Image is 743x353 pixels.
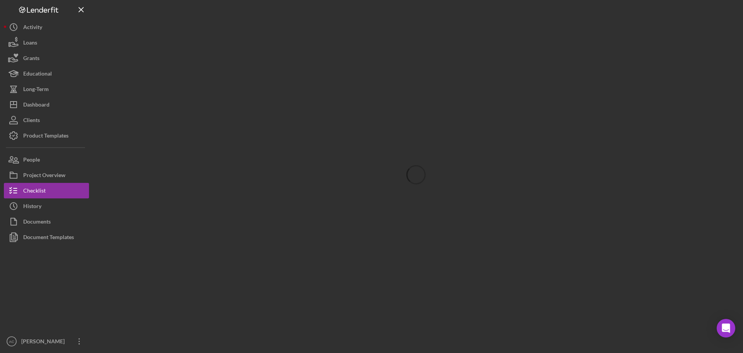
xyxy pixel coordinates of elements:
button: Checklist [4,183,89,198]
button: History [4,198,89,214]
button: Educational [4,66,89,81]
button: Grants [4,50,89,66]
button: Activity [4,19,89,35]
div: Loans [23,35,37,52]
button: Dashboard [4,97,89,112]
div: Checklist [23,183,46,200]
div: Clients [23,112,40,130]
div: Dashboard [23,97,50,114]
button: Project Overview [4,167,89,183]
div: Open Intercom Messenger [717,319,735,338]
div: Project Overview [23,167,65,185]
div: Grants [23,50,39,68]
button: Loans [4,35,89,50]
div: Document Templates [23,229,74,247]
button: Long-Term [4,81,89,97]
div: [PERSON_NAME] [19,334,70,351]
div: Documents [23,214,51,231]
button: Document Templates [4,229,89,245]
div: People [23,152,40,169]
div: Activity [23,19,42,37]
div: History [23,198,41,216]
div: Product Templates [23,128,68,145]
div: Educational [23,66,52,83]
button: People [4,152,89,167]
button: Product Templates [4,128,89,143]
div: Long-Term [23,81,49,99]
button: Documents [4,214,89,229]
text: AC [9,339,14,344]
button: Clients [4,112,89,128]
button: AC[PERSON_NAME] [4,334,89,349]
